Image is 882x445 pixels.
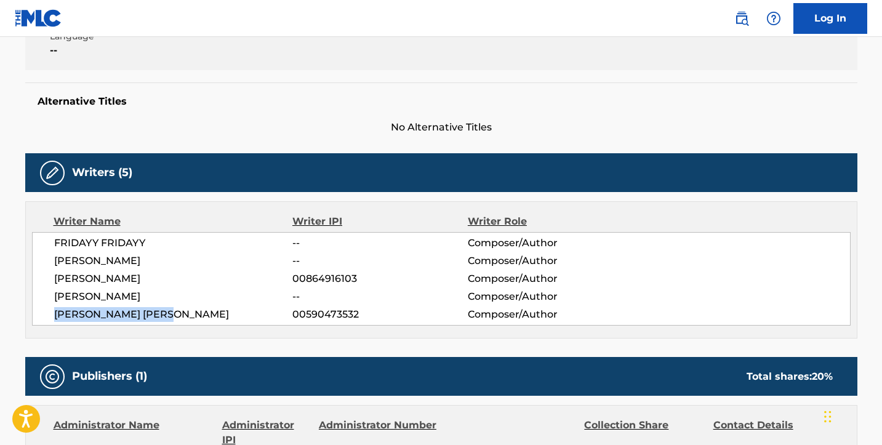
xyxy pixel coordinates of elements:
span: Composer/Author [468,307,627,322]
span: [PERSON_NAME] [PERSON_NAME] [54,307,293,322]
img: MLC Logo [15,9,62,27]
span: -- [50,43,249,58]
span: Composer/Author [468,289,627,304]
span: [PERSON_NAME] [54,271,293,286]
img: Publishers [45,369,60,384]
span: Composer/Author [468,236,627,251]
h5: Writers (5) [72,166,132,180]
span: 00864916103 [292,271,467,286]
span: -- [292,236,467,251]
div: Total shares: [747,369,833,384]
span: FRIDAYY FRIDAYY [54,236,293,251]
img: search [734,11,749,26]
a: Log In [793,3,867,34]
span: [PERSON_NAME] [54,289,293,304]
span: No Alternative Titles [25,120,857,135]
div: Writer Role [468,214,627,229]
h5: Alternative Titles [38,95,845,108]
img: help [766,11,781,26]
div: Help [761,6,786,31]
span: [PERSON_NAME] [54,254,293,268]
span: 00590473532 [292,307,467,322]
span: Composer/Author [468,254,627,268]
span: 20 % [812,371,833,382]
h5: Publishers (1) [72,369,147,383]
iframe: Chat Widget [820,386,882,445]
a: Public Search [729,6,754,31]
div: Writer IPI [292,214,468,229]
span: -- [292,254,467,268]
span: Composer/Author [468,271,627,286]
div: Writer Name [54,214,293,229]
img: Writers [45,166,60,180]
span: -- [292,289,467,304]
div: Drag [824,398,832,435]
